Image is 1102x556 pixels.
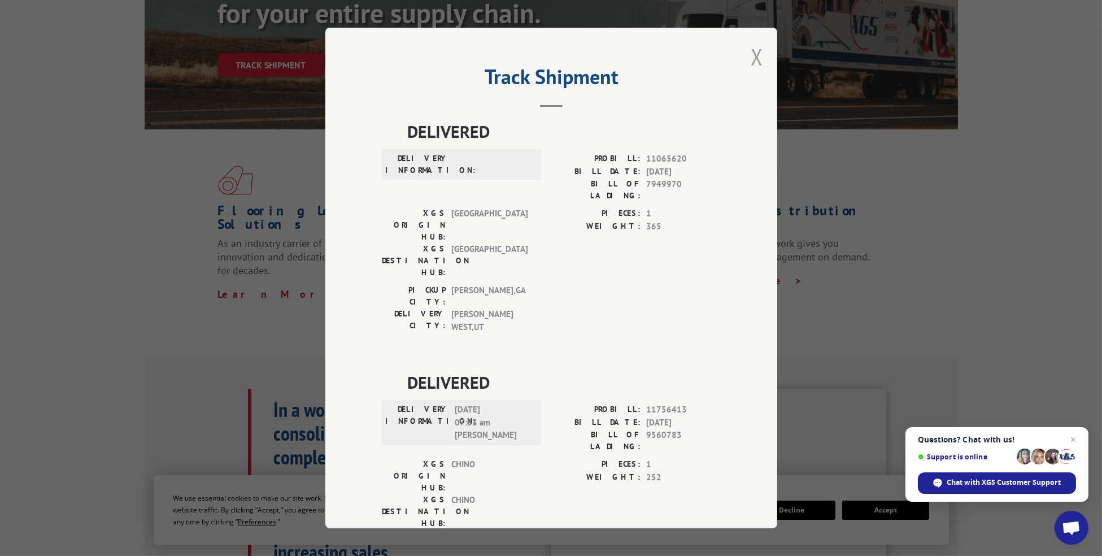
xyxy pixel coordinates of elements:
[551,220,641,233] label: WEIGHT:
[451,494,528,529] span: CHINO
[551,153,641,166] label: PROBILL:
[551,403,641,416] label: PROBILL:
[551,166,641,179] label: BILL DATE:
[451,458,528,494] span: CHINO
[382,308,446,333] label: DELIVERY CITY:
[382,284,446,308] label: PICKUP CITY:
[385,153,449,176] label: DELIVERY INFORMATION:
[382,69,721,90] h2: Track Shipment
[646,178,721,202] span: 7949970
[382,243,446,279] label: XGS DESTINATION HUB:
[918,472,1076,494] span: Chat with XGS Customer Support
[551,471,641,484] label: WEIGHT:
[646,220,721,233] span: 365
[551,178,641,202] label: BILL OF LADING:
[382,494,446,529] label: XGS DESTINATION HUB:
[451,243,528,279] span: [GEOGRAPHIC_DATA]
[551,207,641,220] label: PIECES:
[382,207,446,243] label: XGS ORIGIN HUB:
[455,403,531,442] span: [DATE] 07:53 am [PERSON_NAME]
[385,403,449,442] label: DELIVERY INFORMATION:
[382,458,446,494] label: XGS ORIGIN HUB:
[646,416,721,429] span: [DATE]
[451,284,528,308] span: [PERSON_NAME] , GA
[646,153,721,166] span: 11065620
[918,453,1013,461] span: Support is online
[918,435,1076,444] span: Questions? Chat with us!
[646,166,721,179] span: [DATE]
[551,458,641,471] label: PIECES:
[407,370,721,395] span: DELIVERED
[646,471,721,484] span: 252
[451,308,528,333] span: [PERSON_NAME] WEST , UT
[551,429,641,453] label: BILL OF LADING:
[646,458,721,471] span: 1
[646,429,721,453] span: 9560783
[646,403,721,416] span: 11756413
[751,42,763,72] button: Close modal
[947,477,1061,488] span: Chat with XGS Customer Support
[551,416,641,429] label: BILL DATE:
[451,207,528,243] span: [GEOGRAPHIC_DATA]
[407,119,721,144] span: DELIVERED
[646,207,721,220] span: 1
[1055,511,1088,545] a: Open chat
